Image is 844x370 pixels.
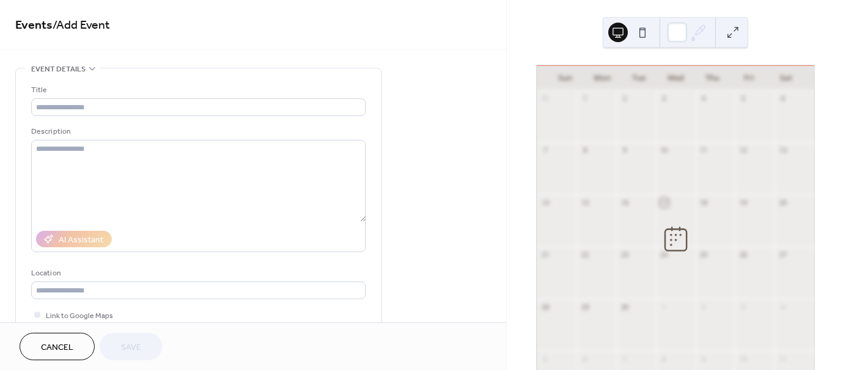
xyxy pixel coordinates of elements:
[540,94,550,103] div: 31
[738,354,748,363] div: 10
[580,198,589,207] div: 15
[540,250,550,259] div: 21
[620,66,657,90] div: Tue
[620,250,629,259] div: 23
[620,302,629,311] div: 30
[738,302,748,311] div: 3
[540,302,550,311] div: 28
[46,310,113,322] span: Link to Google Maps
[580,302,589,311] div: 29
[41,341,73,354] span: Cancel
[768,66,804,90] div: Sat
[660,250,669,259] div: 24
[738,250,748,259] div: 26
[580,146,589,155] div: 8
[580,354,589,363] div: 6
[738,198,748,207] div: 19
[31,84,363,96] div: Title
[738,146,748,155] div: 12
[620,198,629,207] div: 16
[699,302,708,311] div: 2
[778,354,787,363] div: 11
[580,250,589,259] div: 22
[660,94,669,103] div: 3
[547,66,583,90] div: Sun
[778,146,787,155] div: 13
[660,198,669,207] div: 17
[620,354,629,363] div: 7
[540,146,550,155] div: 7
[20,333,95,360] button: Cancel
[660,302,669,311] div: 1
[699,354,708,363] div: 9
[31,267,363,280] div: Location
[699,250,708,259] div: 25
[660,146,669,155] div: 10
[540,198,550,207] div: 14
[31,63,85,76] span: Event details
[738,94,748,103] div: 5
[699,146,708,155] div: 11
[583,66,620,90] div: Mon
[699,198,708,207] div: 18
[580,94,589,103] div: 1
[778,250,787,259] div: 27
[778,198,787,207] div: 20
[660,354,669,363] div: 8
[620,146,629,155] div: 9
[31,125,363,138] div: Description
[699,94,708,103] div: 4
[778,94,787,103] div: 6
[53,13,110,37] span: / Add Event
[15,13,53,37] a: Events
[657,66,694,90] div: Wed
[620,94,629,103] div: 2
[694,66,730,90] div: Thu
[778,302,787,311] div: 4
[730,66,767,90] div: Fri
[540,354,550,363] div: 5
